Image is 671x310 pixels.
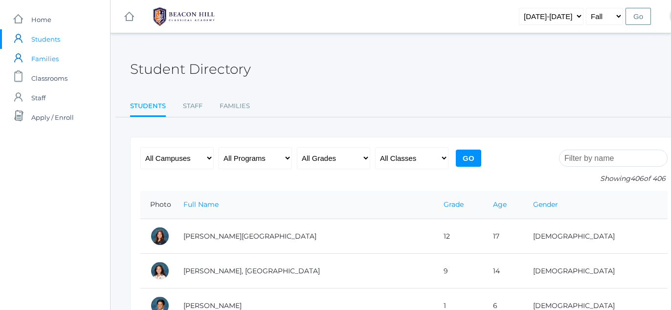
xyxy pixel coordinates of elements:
td: [PERSON_NAME][GEOGRAPHIC_DATA] [174,219,434,254]
a: Staff [183,96,202,116]
td: 17 [483,219,523,254]
span: Staff [31,88,45,108]
a: Families [220,96,250,116]
span: Families [31,49,59,68]
a: Full Name [183,200,219,209]
img: BHCALogos-05-308ed15e86a5a0abce9b8dd61676a3503ac9727e845dece92d48e8588c001991.png [147,4,221,29]
h2: Student Directory [130,62,251,77]
div: Charlotte Abdulla [150,226,170,246]
td: 14 [483,254,523,288]
span: Classrooms [31,68,67,88]
span: 406 [630,174,644,183]
input: Go [626,8,651,25]
a: Students [130,96,166,117]
div: Phoenix Abdulla [150,261,170,281]
input: Filter by name [559,150,668,167]
a: Age [493,200,507,209]
td: 12 [434,219,483,254]
td: 9 [434,254,483,288]
input: Go [456,150,481,167]
td: [DEMOGRAPHIC_DATA] [523,254,668,288]
a: Grade [444,200,464,209]
span: Home [31,10,51,29]
span: Apply / Enroll [31,108,74,127]
td: [PERSON_NAME], [GEOGRAPHIC_DATA] [174,254,434,288]
span: Students [31,29,60,49]
td: [DEMOGRAPHIC_DATA] [523,219,668,254]
th: Photo [140,191,174,219]
p: Showing of 406 [559,174,668,184]
a: Gender [533,200,558,209]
